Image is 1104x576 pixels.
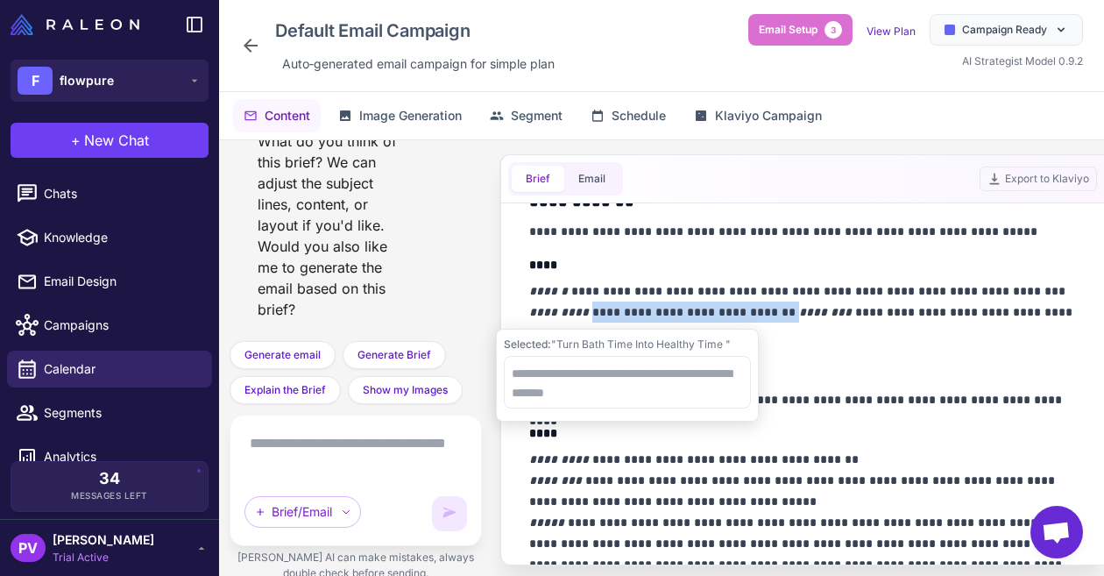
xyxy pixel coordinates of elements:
span: New Chat [84,130,149,151]
span: Generate Brief [357,347,431,363]
button: Schedule [580,99,676,132]
span: Campaign Ready [962,22,1047,38]
button: +New Chat [11,123,209,158]
span: Segment [511,106,563,125]
button: Generate email [230,341,336,369]
button: Brief [512,166,564,192]
a: View Plan [867,25,916,38]
div: Chat abierto [1030,506,1083,558]
span: Trial Active [53,550,154,565]
button: Export to Klaviyo [980,167,1097,191]
a: Campaigns [7,307,212,344]
button: Show my Images [348,376,463,404]
button: Explain the Brief [230,376,341,404]
button: Segment [479,99,573,132]
span: [PERSON_NAME] [53,530,154,550]
button: Fflowpure [11,60,209,102]
span: Email Design [44,272,198,291]
span: Calendar [44,359,198,379]
span: Campaigns [44,316,198,335]
div: F [18,67,53,95]
span: Show my Images [363,382,448,398]
a: Email Design [7,263,212,300]
button: Image Generation [328,99,472,132]
a: Segments [7,395,212,431]
a: Chats [7,175,212,212]
span: AI Strategist Model 0.9.2 [962,54,1083,68]
span: Selected: [504,338,551,351]
div: Brief/Email [244,496,361,528]
div: Click to edit campaign name [268,14,562,47]
span: Klaviyo Campaign [715,106,822,125]
a: Knowledge [7,219,212,256]
div: What do you think of this brief? We can adjust the subject lines, content, or layout if you'd lik... [244,124,423,327]
span: 3 [824,21,842,39]
span: Analytics [44,447,198,466]
span: Email Setup [759,22,817,38]
a: Analytics [7,438,212,475]
span: Knowledge [44,228,198,247]
a: Calendar [7,351,212,388]
span: flowpure [60,71,114,90]
div: Click to edit description [275,51,562,77]
span: Image Generation [359,106,462,125]
span: Generate email [244,347,321,363]
a: Raleon Logo [11,14,146,35]
img: Raleon Logo [11,14,139,35]
button: Email Setup3 [748,14,853,46]
span: + [71,130,81,151]
div: "Turn Bath Time Into Healthy Time " [504,337,751,352]
span: Explain the Brief [244,382,326,398]
span: Auto‑generated email campaign for simple plan [282,54,555,74]
div: PV [11,534,46,562]
button: Klaviyo Campaign [683,99,832,132]
span: Content [265,106,310,125]
span: Segments [44,403,198,423]
button: Generate Brief [343,341,446,369]
span: Schedule [612,106,666,125]
span: Chats [44,184,198,203]
span: 34 [99,471,120,487]
button: Content [233,99,321,132]
span: Messages Left [71,489,148,502]
button: Email [564,166,619,192]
